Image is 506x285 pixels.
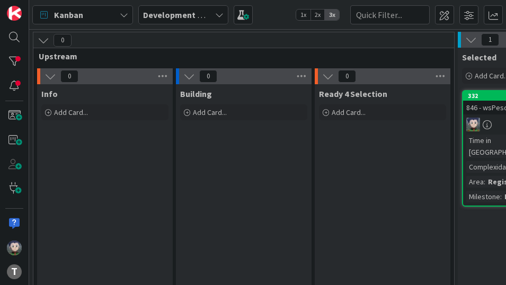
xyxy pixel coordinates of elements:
[462,52,496,63] span: Selected
[39,51,441,61] span: Upstream
[338,70,356,83] span: 0
[41,88,58,99] span: Info
[319,88,387,99] span: Ready 4 Selection
[325,10,339,20] span: 3x
[481,33,499,46] span: 1
[54,8,83,21] span: Kanban
[7,241,22,255] img: LS
[54,34,72,47] span: 0
[60,70,78,83] span: 0
[143,10,274,20] b: Development & Quality Assurance
[7,6,22,21] img: Visit kanbanzone.com
[54,108,88,117] span: Add Card...
[180,88,212,99] span: Building
[500,191,502,202] span: :
[310,10,325,20] span: 2x
[199,70,217,83] span: 0
[332,108,366,117] span: Add Card...
[466,191,500,202] div: Milestone
[484,176,485,188] span: :
[296,10,310,20] span: 1x
[7,264,22,279] div: T
[466,118,480,131] img: LS
[466,176,484,188] div: Area
[350,5,430,24] input: Quick Filter...
[193,108,227,117] span: Add Card...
